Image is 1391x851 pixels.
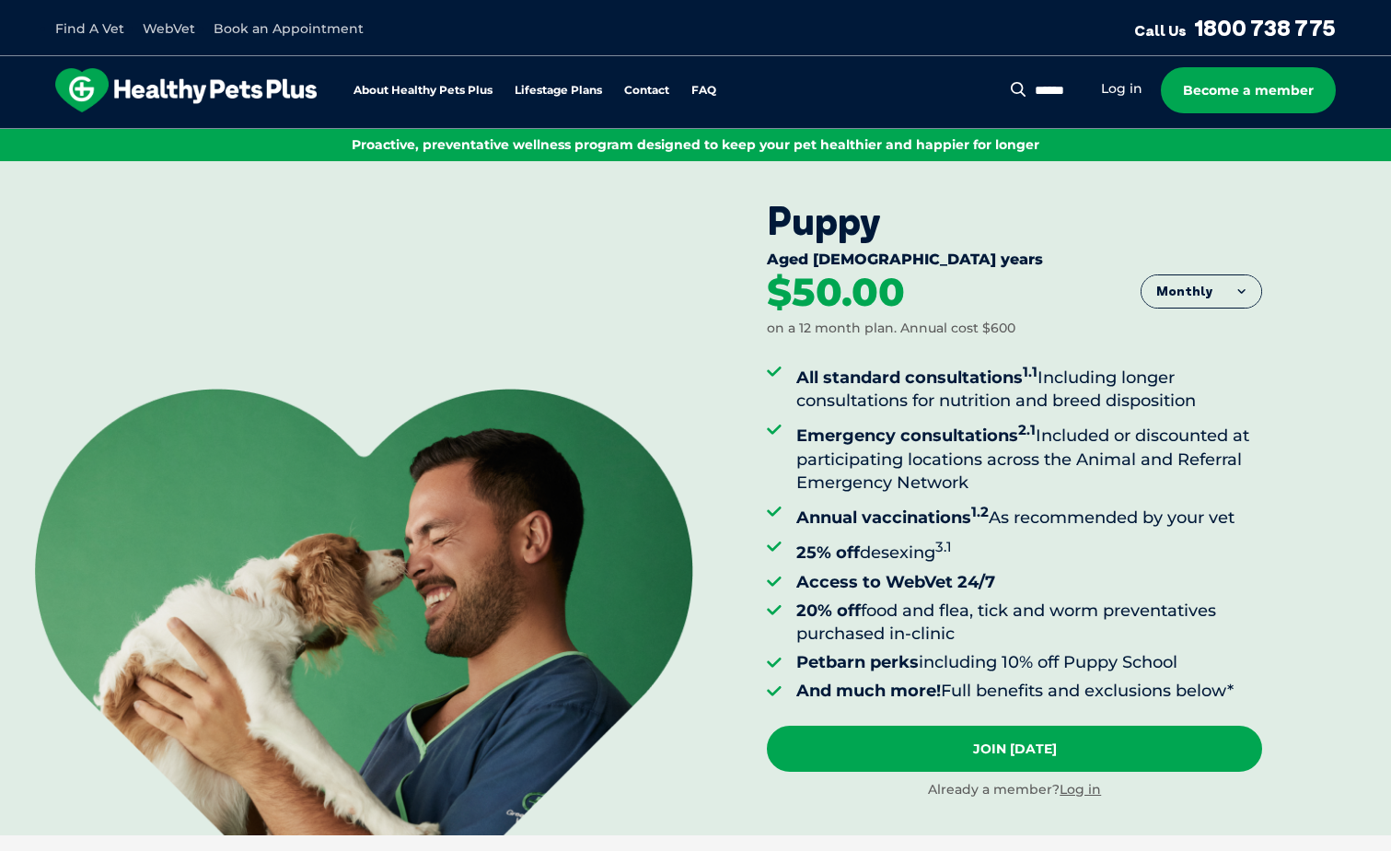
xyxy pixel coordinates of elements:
[1023,363,1037,380] sup: 1.1
[767,781,1262,799] div: Already a member?
[35,389,694,835] img: <br /> <b>Warning</b>: Undefined variable $title in <b>/var/www/html/current/codepool/wp-content/...
[796,572,995,592] strong: Access to WebVet 24/7
[971,503,989,520] sup: 1.2
[767,198,1262,244] div: Puppy
[796,367,1037,388] strong: All standard consultations
[767,320,1015,338] div: on a 12 month plan. Annual cost $600
[691,85,716,97] a: FAQ
[796,500,1262,530] li: As recommended by your vet
[767,273,905,313] div: $50.00
[55,20,124,37] a: Find A Vet
[796,680,1262,703] li: Full benefits and exclusions below*
[767,726,1262,772] a: Join [DATE]
[796,600,861,621] strong: 20% off
[1142,275,1261,309] button: Monthly
[796,652,919,672] strong: Petbarn perks
[1018,421,1036,438] sup: 2.1
[935,538,952,555] sup: 3.1
[143,20,195,37] a: WebVet
[767,251,1262,273] div: Aged [DEMOGRAPHIC_DATA] years
[55,68,317,112] img: hpp-logo
[1161,67,1336,113] a: Become a member
[624,85,669,97] a: Contact
[796,360,1262,413] li: Including longer consultations for nutrition and breed disposition
[796,600,1262,646] li: food and flea, tick and worm preventatives purchased in-clinic
[796,542,860,563] strong: 25% off
[796,651,1262,674] li: including 10% off Puppy School
[1134,21,1187,40] span: Call Us
[796,681,941,701] strong: And much more!
[214,20,364,37] a: Book an Appointment
[796,418,1262,495] li: Included or discounted at participating locations across the Animal and Referral Emergency Network
[352,136,1039,153] span: Proactive, preventative wellness program designed to keep your pet healthier and happier for longer
[1101,80,1142,98] a: Log in
[796,535,1262,565] li: desexing
[796,507,989,528] strong: Annual vaccinations
[515,85,602,97] a: Lifestage Plans
[354,85,493,97] a: About Healthy Pets Plus
[1007,80,1030,99] button: Search
[1134,14,1336,41] a: Call Us1800 738 775
[796,425,1036,446] strong: Emergency consultations
[1060,781,1101,798] a: Log in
